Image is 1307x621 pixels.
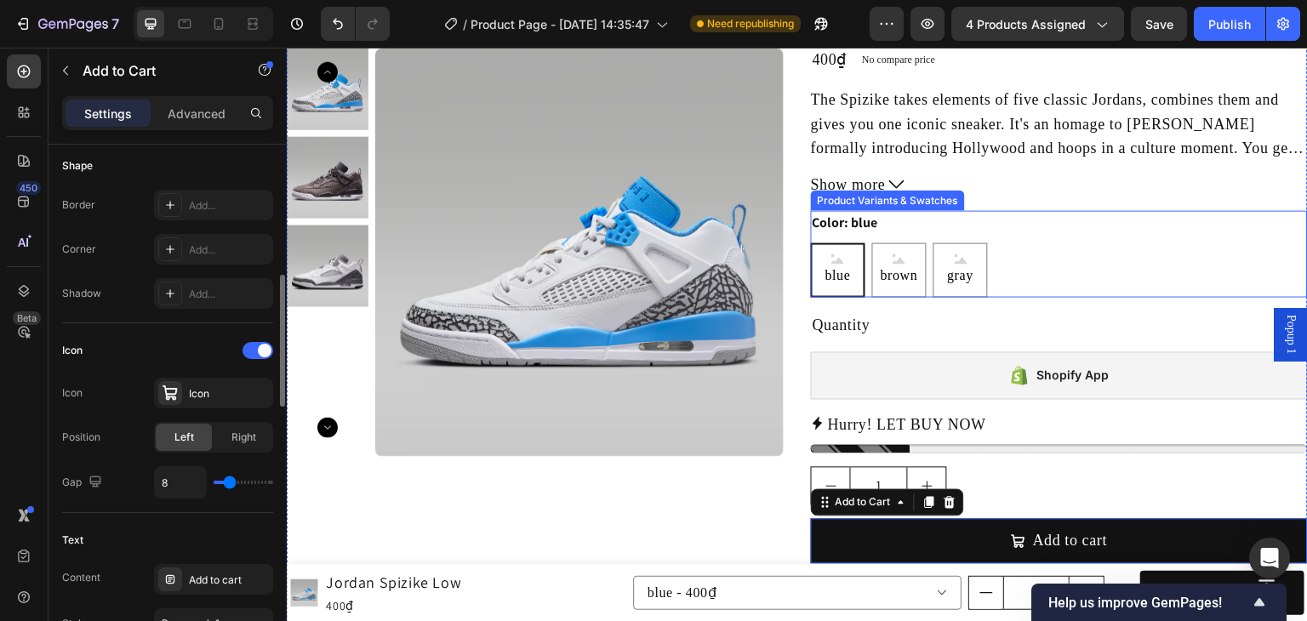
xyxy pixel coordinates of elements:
[62,570,100,585] div: Content
[62,343,83,358] div: Icon
[7,7,127,41] button: 7
[189,573,269,588] div: Add to cart
[1194,7,1265,41] button: Publish
[951,7,1124,41] button: 4 products assigned
[966,15,1086,33] span: 4 products assigned
[524,263,1021,291] div: Quantity
[524,124,599,149] span: Show more
[1048,595,1249,611] span: Help us improve GemPages!
[62,197,95,213] div: Border
[746,481,821,505] div: Add to cart
[563,419,621,456] input: quantity
[16,181,41,195] div: 450
[751,317,823,338] div: Shopify App
[1145,17,1173,31] span: Save
[1131,7,1187,41] button: Save
[62,242,96,257] div: Corner
[62,286,101,301] div: Shadow
[168,105,225,122] p: Advanced
[62,158,93,174] div: Shape
[84,105,132,122] p: Settings
[62,430,100,445] div: Position
[591,216,635,238] span: brown
[31,369,51,390] button: Carousel Next Arrow
[1048,592,1270,612] button: Show survey - Help us improve GemPages!
[189,287,269,302] div: Add...
[111,14,119,34] p: 7
[174,430,194,445] span: Left
[535,216,568,238] span: blue
[83,60,227,81] p: Add to Cart
[1249,538,1290,578] div: Open Intercom Messenger
[189,386,269,402] div: Icon
[62,471,106,494] div: Gap
[155,467,206,498] input: Auto
[575,6,648,16] p: No compare price
[545,447,608,462] div: Add to Cart
[189,242,269,258] div: Add...
[31,14,51,34] button: Carousel Back Arrow
[463,15,467,33] span: /
[1208,15,1251,33] div: Publish
[658,216,691,238] span: gray
[528,145,675,160] div: Product Variants & Swatches
[62,385,83,401] div: Icon
[541,365,699,390] p: Hurry! LET BUY NOW
[471,15,649,33] span: Product Page - [DATE] 14:35:47
[231,430,256,445] span: Right
[524,162,593,186] legend: Color: blue
[524,470,1021,516] button: Add to cart
[525,419,563,456] button: decrement
[62,533,83,548] div: Text
[189,198,269,214] div: Add...
[524,124,1021,149] button: Show more
[996,267,1013,306] span: Popup 1
[321,7,390,41] div: Undo/Redo
[287,48,1307,621] iframe: Design area
[707,16,794,31] span: Need republishing
[524,43,1019,157] p: The Spizike takes elements of five classic Jordans, combines them and gives you one iconic sneake...
[13,311,41,325] div: Beta
[621,419,659,456] button: increment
